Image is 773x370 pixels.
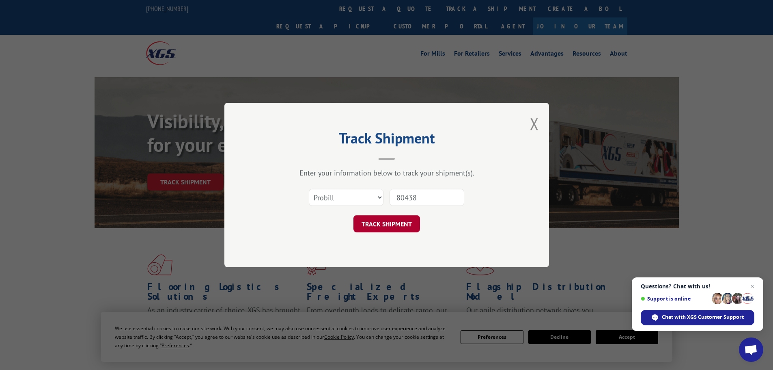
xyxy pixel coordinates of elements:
[739,338,763,362] div: Open chat
[641,310,754,325] div: Chat with XGS Customer Support
[353,215,420,232] button: TRACK SHIPMENT
[390,189,464,206] input: Number(s)
[265,132,508,148] h2: Track Shipment
[641,283,754,290] span: Questions? Chat with us!
[265,168,508,177] div: Enter your information below to track your shipment(s).
[530,113,539,134] button: Close modal
[747,281,757,291] span: Close chat
[662,314,744,321] span: Chat with XGS Customer Support
[641,296,709,302] span: Support is online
